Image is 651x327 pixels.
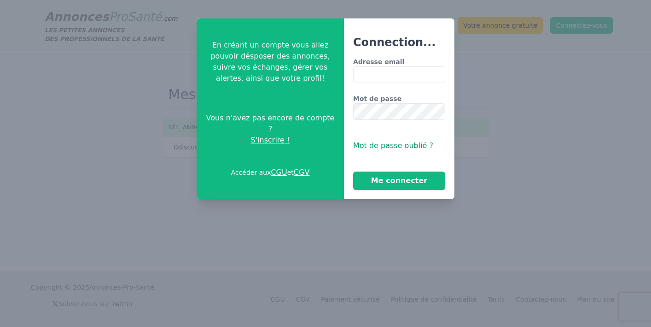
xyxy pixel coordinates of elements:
label: Mot de passe [353,94,445,103]
span: Vous n'avez pas encore de compte ? [204,113,337,135]
button: Me connecter [353,172,445,190]
p: Accéder aux et [231,167,310,178]
label: Adresse email [353,57,445,66]
p: En créant un compte vous allez pouvoir désposer des annonces, suivre vos échanges, gérer vos aler... [204,40,337,84]
a: CGV [294,168,310,177]
h3: Connection... [353,35,445,50]
span: S'inscrire ! [251,135,290,146]
span: Mot de passe oublié ? [353,141,433,150]
a: CGU [271,168,287,177]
